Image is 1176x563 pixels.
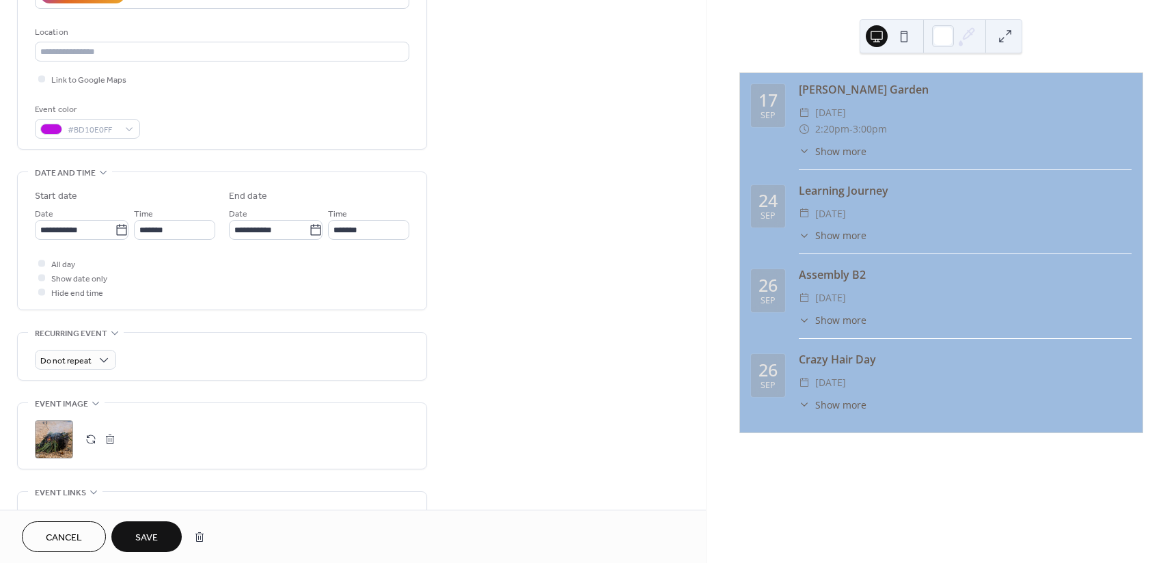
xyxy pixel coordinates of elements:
div: Sep [761,212,776,221]
div: Learning Journey [799,182,1132,199]
span: #BD10E0FF [68,123,118,137]
span: Show more [815,313,866,327]
div: ​ [799,290,810,306]
span: Show more [815,228,866,243]
span: 3:00pm [853,121,887,137]
div: ​ [799,144,810,159]
button: Cancel [22,521,106,552]
div: 26 [758,361,778,379]
span: 2:20pm [815,121,849,137]
span: Hide end time [51,286,103,301]
div: 17 [758,92,778,109]
span: Show date only [51,272,107,286]
div: ; [35,420,73,458]
span: Event links [35,486,86,500]
button: ​Show more [799,144,866,159]
span: - [849,121,853,137]
span: Recurring event [35,327,107,341]
div: End date [229,189,267,204]
div: Sep [761,111,776,120]
div: ​ [799,206,810,222]
div: URL [35,509,407,523]
div: ​ [799,105,810,121]
span: Time [328,207,347,221]
div: 24 [758,192,778,209]
span: All day [51,258,75,272]
div: ​ [799,374,810,391]
button: ​Show more [799,228,866,243]
span: Show more [815,398,866,412]
span: Show more [815,144,866,159]
button: ​Show more [799,398,866,412]
div: Location [35,25,407,40]
span: Date [229,207,247,221]
span: [DATE] [815,105,846,121]
div: 26 [758,277,778,294]
div: ​ [799,313,810,327]
span: [DATE] [815,290,846,306]
span: Time [134,207,153,221]
div: [PERSON_NAME] Garden [799,81,1132,98]
div: Crazy Hair Day [799,351,1132,368]
div: ​ [799,398,810,412]
div: Sep [761,297,776,305]
span: Do not repeat [40,353,92,369]
span: Cancel [46,531,82,545]
span: Date [35,207,53,221]
div: ​ [799,121,810,137]
button: ​Show more [799,313,866,327]
div: ​ [799,228,810,243]
span: Save [135,531,158,545]
span: Date and time [35,166,96,180]
span: [DATE] [815,374,846,391]
span: Link to Google Maps [51,73,126,87]
button: Save [111,521,182,552]
span: Event image [35,397,88,411]
div: Event color [35,102,137,117]
div: Assembly B2 [799,266,1132,283]
div: Start date [35,189,77,204]
span: [DATE] [815,206,846,222]
div: Sep [761,381,776,390]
